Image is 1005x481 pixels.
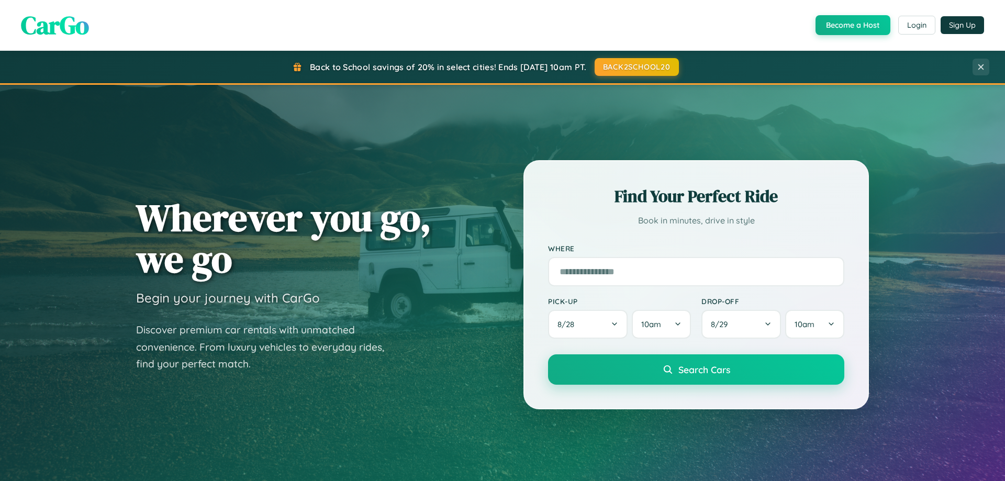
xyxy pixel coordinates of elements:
span: 10am [641,319,661,329]
button: Login [898,16,935,35]
p: Book in minutes, drive in style [548,213,844,228]
label: Pick-up [548,297,691,306]
button: Sign Up [941,16,984,34]
button: Search Cars [548,354,844,385]
span: Search Cars [678,364,730,375]
button: Become a Host [816,15,890,35]
button: BACK2SCHOOL20 [595,58,679,76]
h3: Begin your journey with CarGo [136,290,320,306]
label: Drop-off [701,297,844,306]
p: Discover premium car rentals with unmatched convenience. From luxury vehicles to everyday rides, ... [136,321,398,373]
h1: Wherever you go, we go [136,197,431,279]
span: Back to School savings of 20% in select cities! Ends [DATE] 10am PT. [310,62,586,72]
span: CarGo [21,8,89,42]
span: 10am [795,319,814,329]
button: 10am [632,310,691,339]
h2: Find Your Perfect Ride [548,185,844,208]
span: 8 / 29 [711,319,733,329]
label: Where [548,244,844,253]
button: 10am [785,310,844,339]
button: 8/28 [548,310,628,339]
span: 8 / 28 [557,319,579,329]
button: 8/29 [701,310,781,339]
